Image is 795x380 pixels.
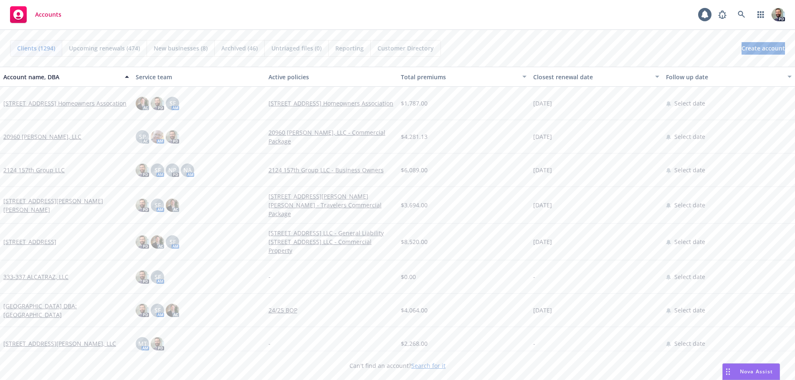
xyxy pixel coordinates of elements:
a: [STREET_ADDRESS] LLC - Commercial Property [268,237,394,255]
span: New businesses (8) [154,44,208,53]
span: Archived (46) [221,44,258,53]
button: Service team [132,67,265,87]
span: SF [154,201,161,209]
a: [STREET_ADDRESS][PERSON_NAME] [PERSON_NAME] - Travelers Commercial Package [268,192,394,218]
span: Nova Assist [740,368,773,375]
span: SF [154,306,161,315]
span: - [533,339,535,348]
img: photo [166,199,179,212]
a: 24/25 BOP [268,306,394,315]
span: SF [154,166,161,174]
a: 2124 157th Group LLC [3,166,65,174]
span: [DATE] [533,99,552,108]
a: 20960 [PERSON_NAME], LLC [3,132,81,141]
span: Upcoming renewals (474) [69,44,140,53]
img: photo [136,304,149,317]
img: photo [151,97,164,110]
a: [GEOGRAPHIC_DATA] DBA: [GEOGRAPHIC_DATA] [3,302,129,319]
span: [DATE] [533,132,552,141]
span: MT [138,339,147,348]
img: photo [136,97,149,110]
span: [DATE] [533,201,552,209]
span: $4,064.00 [401,306,428,315]
span: Select date [674,237,705,246]
span: SF [170,99,176,108]
span: $3,694.00 [401,201,428,209]
span: Select date [674,201,705,209]
a: [STREET_ADDRESS] Homeowners Association [268,99,394,108]
div: Total premiums [401,73,517,81]
span: Select date [674,306,705,315]
img: photo [136,235,149,249]
a: [STREET_ADDRESS][PERSON_NAME], LLC [3,339,116,348]
span: $8,520.00 [401,237,428,246]
button: Total premiums [397,67,530,87]
span: Can't find an account? [349,361,446,370]
span: NP [168,166,177,174]
span: SP [139,132,146,141]
a: [STREET_ADDRESS] [3,237,56,246]
span: - [533,272,535,281]
span: NA [183,166,192,174]
img: photo [166,130,179,143]
span: [DATE] [533,237,552,246]
span: Select date [674,132,705,141]
img: photo [166,304,179,317]
span: $2,268.00 [401,339,428,348]
a: Create account [742,42,785,55]
button: Active policies [265,67,397,87]
span: $1,787.00 [401,99,428,108]
span: - [268,272,271,281]
div: Drag to move [723,364,733,380]
span: $6,089.00 [401,166,428,174]
span: [DATE] [533,166,552,174]
img: photo [136,199,149,212]
span: SF [170,237,176,246]
a: [STREET_ADDRESS][PERSON_NAME][PERSON_NAME] [3,196,129,214]
div: Closest renewal date [533,73,650,81]
span: SF [154,272,161,281]
span: $4,281.13 [401,132,428,141]
a: [STREET_ADDRESS] Homeowners Assocation [3,99,127,108]
a: Switch app [752,6,769,23]
div: Account name, DBA [3,73,120,81]
span: [DATE] [533,306,552,315]
span: Create account [742,40,785,56]
a: 2124 157th Group LLC - Business Owners [268,166,394,174]
span: Untriaged files (0) [271,44,322,53]
div: Follow up date [666,73,782,81]
span: Select date [674,339,705,348]
button: Follow up date [663,67,795,87]
a: Accounts [7,3,65,26]
span: Customer Directory [377,44,434,53]
button: Closest renewal date [530,67,662,87]
span: Select date [674,272,705,281]
img: photo [136,270,149,284]
img: photo [772,8,785,21]
img: photo [136,164,149,177]
img: photo [151,337,164,350]
a: Report a Bug [714,6,731,23]
span: $0.00 [401,272,416,281]
button: Nova Assist [722,363,780,380]
a: 20960 [PERSON_NAME], LLC - Commercial Package [268,128,394,146]
span: Reporting [335,44,364,53]
a: [STREET_ADDRESS] LLC - General Liability [268,229,394,237]
img: photo [151,130,164,143]
span: Select date [674,166,705,174]
a: Search [733,6,750,23]
span: Clients (1294) [17,44,55,53]
div: Active policies [268,73,394,81]
a: 333-337 ALCATRAZ, LLC [3,272,68,281]
a: Search for it [411,362,446,370]
img: photo [151,235,164,249]
span: - [268,339,271,348]
span: Select date [674,99,705,108]
span: Accounts [35,11,61,18]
